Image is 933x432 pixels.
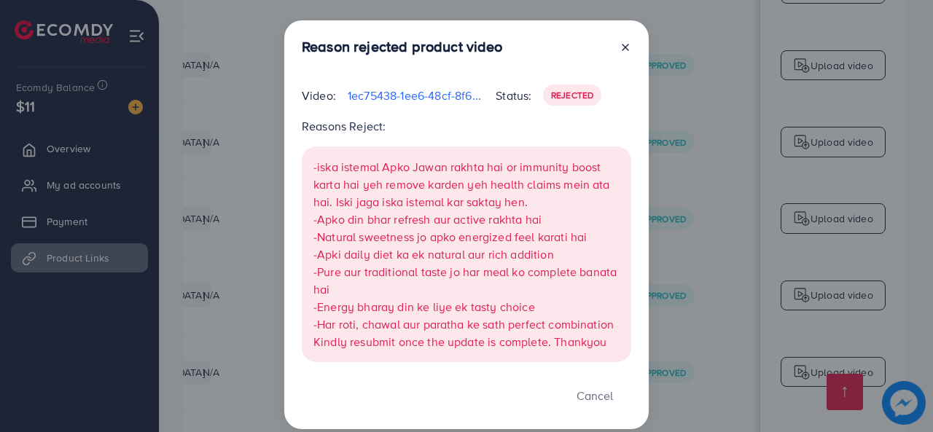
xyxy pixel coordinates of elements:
[313,158,620,211] p: -iska istemal Apko Jawan rakhta hai or immunity boost karta hai yeh remove karden yeh health clai...
[302,117,631,135] p: Reasons Reject:
[558,380,631,411] button: Cancel
[313,315,620,333] p: -Har roti, chawal aur paratha ke sath perfect combination
[302,87,336,104] p: Video:
[551,89,593,101] span: Rejected
[496,87,531,104] p: Status:
[313,333,620,350] p: Kindly resubmit once the update is complete. Thankyou
[313,263,620,298] p: -Pure aur traditional taste jo har meal ko complete banata hai
[302,38,503,55] h3: Reason rejected product video
[313,246,620,263] p: -Apki daily diet ka ek natural aur rich addition
[313,228,620,246] p: -Natural sweetness jo apko energized feel karati hai
[348,87,484,104] p: 1ec75438-1ee6-48cf-8f6c-474bd715680f-1759148155783.mov
[313,298,620,315] p: -Energy bharay din ke liye ek tasty choice
[313,211,620,228] p: -Apko din bhar refresh aur active rakhta hai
